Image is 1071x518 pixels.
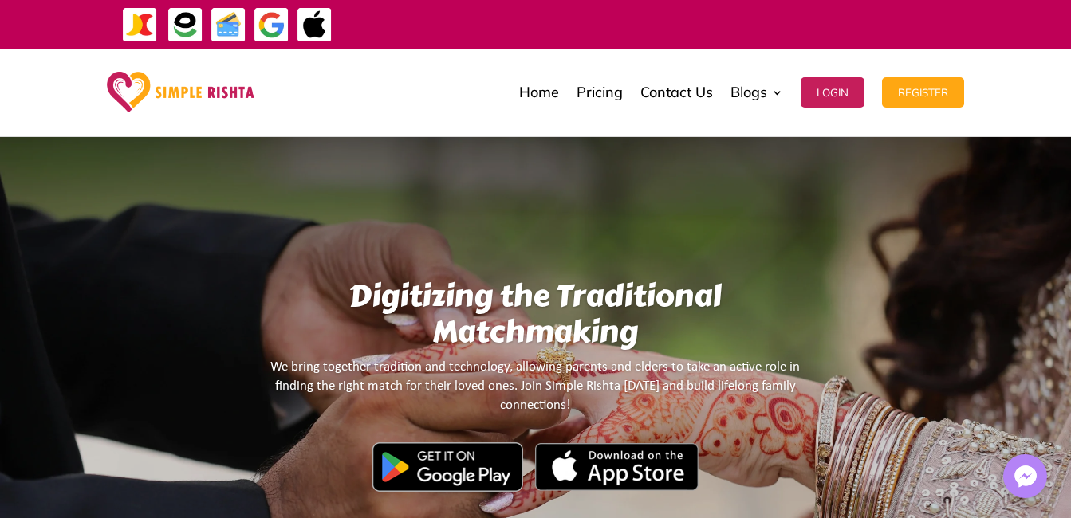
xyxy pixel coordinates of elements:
a: Contact Us [640,53,713,132]
button: Register [882,77,964,108]
: We bring together tradition and technology, allowing parents and elders to take an active role in... [270,358,801,498]
a: Blogs [730,53,783,132]
a: Register [882,53,964,132]
a: Login [801,53,864,132]
a: Pricing [577,53,623,132]
img: Google Play [372,442,523,492]
img: GooglePay-icon [254,7,289,43]
img: Credit Cards [211,7,246,43]
button: Login [801,77,864,108]
img: ApplePay-icon [297,7,333,43]
h1: Digitizing the Traditional Matchmaking [270,278,801,358]
img: Messenger [1010,461,1041,492]
img: EasyPaisa-icon [167,7,203,43]
img: JazzCash-icon [122,7,158,43]
a: Home [519,53,559,132]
